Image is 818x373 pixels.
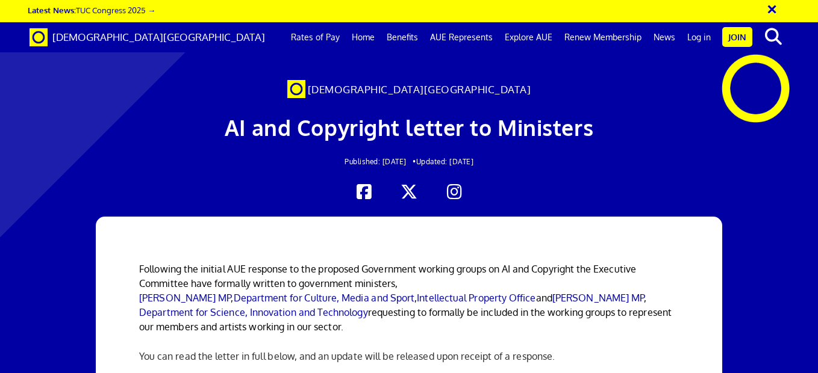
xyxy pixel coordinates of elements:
a: Brand [DEMOGRAPHIC_DATA][GEOGRAPHIC_DATA] [20,22,274,52]
button: search [755,24,791,49]
a: Benefits [381,22,424,52]
a: Department for Science, Innovation and Technology [139,306,368,318]
span: , [231,292,233,304]
span: , [414,292,417,304]
a: Join [722,27,752,47]
span: , [644,292,646,304]
a: [PERSON_NAME] MP [139,292,231,304]
a: Log in [681,22,717,52]
a: Latest News:TUC Congress 2025 → [28,5,155,15]
p: You can read the letter in full below, and an update will be released upon receipt of a response. [139,349,679,363]
a: Renew Membership [558,22,648,52]
span: AI and Copyright letter to Ministers [225,114,593,141]
strong: Latest News: [28,5,76,15]
span: Following the initial AUE response to the proposed Government working groups on AI and Copyright ... [139,263,672,333]
a: Intellectual Property Office [417,292,535,304]
a: [PERSON_NAME] MP [552,292,644,304]
a: Department for Culture, Media and Sport [234,292,415,304]
h2: Updated: [DATE] [159,158,659,165]
span: [DEMOGRAPHIC_DATA][GEOGRAPHIC_DATA] [52,31,265,43]
span: Published: [DATE] • [345,157,416,166]
span: [DEMOGRAPHIC_DATA][GEOGRAPHIC_DATA] [308,83,531,96]
a: Home [346,22,381,52]
a: Rates of Pay [285,22,346,52]
a: News [648,22,681,52]
a: Explore AUE [499,22,558,52]
a: AUE Represents [424,22,499,52]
